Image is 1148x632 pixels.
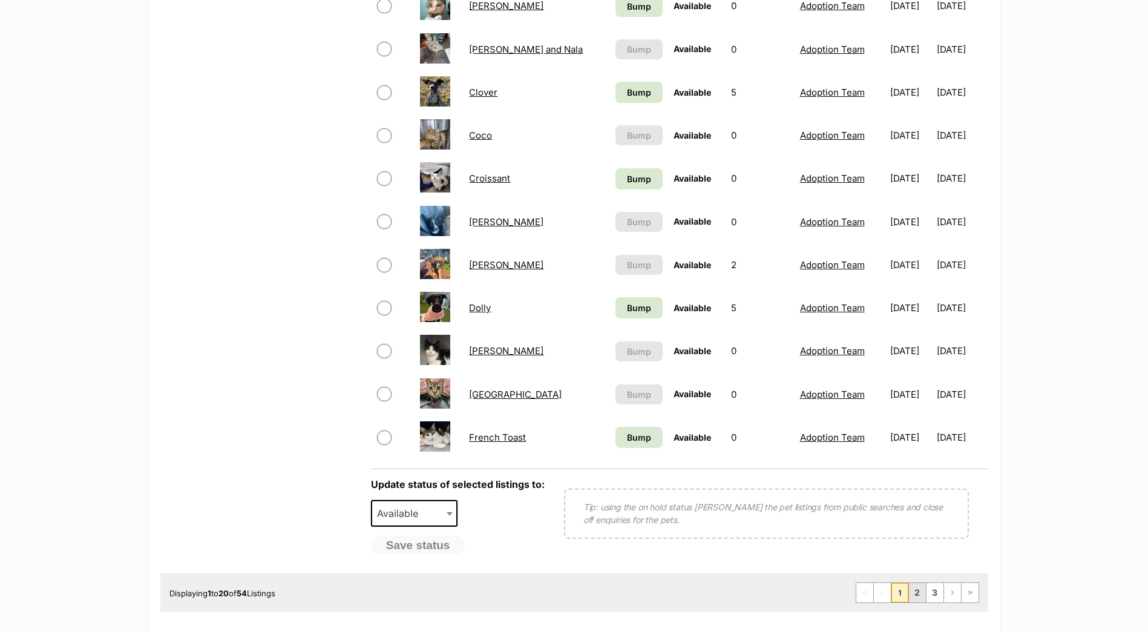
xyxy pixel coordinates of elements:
a: Adoption Team [800,345,865,357]
td: [DATE] [885,201,936,243]
span: Available [674,346,711,356]
a: Adoption Team [800,302,865,314]
td: [DATE] [937,416,987,458]
a: [PERSON_NAME] [469,345,543,357]
a: Adoption Team [800,44,865,55]
a: Adoption Team [800,87,865,98]
a: Croissant [469,173,510,184]
a: Bump [615,427,662,448]
td: 0 [726,201,793,243]
span: Available [674,173,711,183]
td: 2 [726,244,793,286]
a: [PERSON_NAME] and Nala [469,44,583,55]
a: [GEOGRAPHIC_DATA] [469,389,562,400]
span: Bump [627,43,651,56]
span: Available [674,87,711,97]
a: [PERSON_NAME] [469,216,543,228]
a: Adoption Team [800,130,865,141]
button: Bump [615,39,662,59]
td: [DATE] [885,114,936,156]
span: Available [674,216,711,226]
td: [DATE] [937,28,987,70]
a: Coco [469,130,492,141]
td: [DATE] [885,374,936,415]
button: Bump [615,212,662,232]
td: [DATE] [885,157,936,199]
td: 0 [726,416,793,458]
td: 0 [726,114,793,156]
span: Available [674,130,711,140]
span: Previous page [874,583,891,602]
a: French Toast [469,432,526,443]
td: [DATE] [937,287,987,329]
td: 0 [726,374,793,415]
td: [DATE] [885,330,936,372]
span: Bump [627,173,651,185]
span: Bump [627,129,651,142]
td: 5 [726,287,793,329]
span: Available [674,44,711,54]
a: Dolly [469,302,491,314]
span: Bump [627,388,651,401]
td: [DATE] [937,244,987,286]
td: [DATE] [937,201,987,243]
button: Bump [615,125,662,145]
a: Adoption Team [800,432,865,443]
td: 0 [726,330,793,372]
a: Bump [615,297,662,318]
a: Page 3 [927,583,943,602]
span: Bump [627,301,651,314]
td: [DATE] [937,71,987,113]
td: 0 [726,157,793,199]
td: 5 [726,71,793,113]
a: Clover [469,87,497,98]
button: Bump [615,341,662,361]
span: Bump [627,258,651,271]
a: Bump [615,82,662,103]
a: Bump [615,168,662,189]
a: Next page [944,583,961,602]
span: Available [674,260,711,270]
p: Tip: using the on hold status [PERSON_NAME] the pet listings from public searches and close off e... [583,501,950,526]
nav: Pagination [856,582,979,603]
span: Bump [627,431,651,444]
td: [DATE] [937,330,987,372]
button: Save status [371,536,465,555]
td: [DATE] [885,71,936,113]
span: Available [674,432,711,443]
td: [DATE] [937,114,987,156]
label: Update status of selected listings to: [371,478,545,490]
span: Available [674,1,711,11]
span: Page 1 [891,583,908,602]
td: [DATE] [937,374,987,415]
a: Last page [962,583,979,602]
a: Adoption Team [800,173,865,184]
button: Bump [615,384,662,404]
span: Available [674,303,711,313]
span: Bump [627,216,651,228]
a: Adoption Team [800,259,865,271]
td: [DATE] [885,287,936,329]
td: [DATE] [885,28,936,70]
span: Bump [627,86,651,99]
td: 0 [726,28,793,70]
strong: 1 [208,588,211,598]
button: Bump [615,255,662,275]
strong: 20 [218,588,229,598]
a: [PERSON_NAME] [469,259,543,271]
td: [DATE] [937,157,987,199]
td: [DATE] [885,416,936,458]
span: Available [371,500,458,527]
span: First page [856,583,873,602]
span: Available [372,505,430,522]
a: Page 2 [909,583,926,602]
a: Adoption Team [800,216,865,228]
strong: 54 [237,588,247,598]
td: [DATE] [885,244,936,286]
a: Adoption Team [800,389,865,400]
span: Bump [627,345,651,358]
span: Available [674,389,711,399]
span: Displaying to of Listings [169,588,275,598]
